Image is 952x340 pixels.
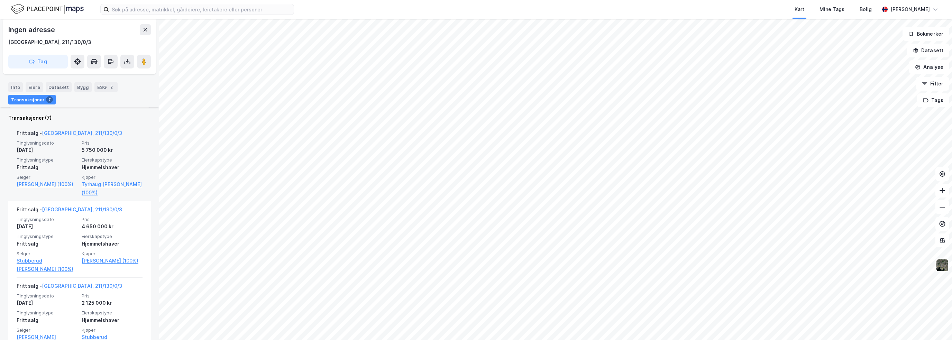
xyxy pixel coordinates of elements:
[17,222,77,231] div: [DATE]
[82,299,143,307] div: 2 125 000 kr
[26,82,43,92] div: Eiere
[46,96,53,103] div: 7
[8,38,91,46] div: [GEOGRAPHIC_DATA], 211/130/0/3
[17,163,77,172] div: Fritt salg
[17,316,77,324] div: Fritt salg
[82,180,143,197] a: Tyrhaug [PERSON_NAME] (100%)
[860,5,872,13] div: Bolig
[82,251,143,257] span: Kjøper
[17,299,77,307] div: [DATE]
[11,3,84,15] img: logo.f888ab2527a4732fd821a326f86c7f29.svg
[917,93,949,107] button: Tags
[82,257,143,265] a: [PERSON_NAME] (100%)
[108,84,115,91] div: 2
[42,206,122,212] a: [GEOGRAPHIC_DATA], 211/130/0/3
[17,205,122,217] div: Fritt salg -
[82,293,143,299] span: Pris
[903,27,949,41] button: Bokmerker
[8,114,151,122] div: Transaksjoner (7)
[17,180,77,189] a: [PERSON_NAME] (100%)
[82,174,143,180] span: Kjøper
[8,55,68,68] button: Tag
[17,146,77,154] div: [DATE]
[17,140,77,146] span: Tinglysningsdato
[82,222,143,231] div: 4 650 000 kr
[907,44,949,57] button: Datasett
[17,174,77,180] span: Selger
[17,251,77,257] span: Selger
[936,259,949,272] img: 9k=
[74,82,92,92] div: Bygg
[46,82,72,92] div: Datasett
[17,233,77,239] span: Tinglysningstype
[17,282,122,293] div: Fritt salg -
[17,257,77,273] a: Stubberud [PERSON_NAME] (100%)
[17,310,77,316] span: Tinglysningstype
[17,240,77,248] div: Fritt salg
[17,217,77,222] span: Tinglysningsdato
[82,327,143,333] span: Kjøper
[82,217,143,222] span: Pris
[8,82,23,92] div: Info
[82,140,143,146] span: Pris
[42,130,122,136] a: [GEOGRAPHIC_DATA], 211/130/0/3
[820,5,844,13] div: Mine Tags
[82,163,143,172] div: Hjemmelshaver
[8,24,56,35] div: Ingen adresse
[82,233,143,239] span: Eierskapstype
[909,60,949,74] button: Analyse
[82,316,143,324] div: Hjemmelshaver
[42,283,122,289] a: [GEOGRAPHIC_DATA], 211/130/0/3
[82,310,143,316] span: Eierskapstype
[17,293,77,299] span: Tinglysningsdato
[8,95,56,104] div: Transaksjoner
[82,157,143,163] span: Eierskapstype
[890,5,930,13] div: [PERSON_NAME]
[917,307,952,340] iframe: Chat Widget
[17,327,77,333] span: Selger
[82,240,143,248] div: Hjemmelshaver
[917,307,952,340] div: Kontrollprogram for chat
[109,4,294,15] input: Søk på adresse, matrikkel, gårdeiere, leietakere eller personer
[17,129,122,140] div: Fritt salg -
[94,82,118,92] div: ESG
[17,157,77,163] span: Tinglysningstype
[795,5,804,13] div: Kart
[916,77,949,91] button: Filter
[82,146,143,154] div: 5 750 000 kr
